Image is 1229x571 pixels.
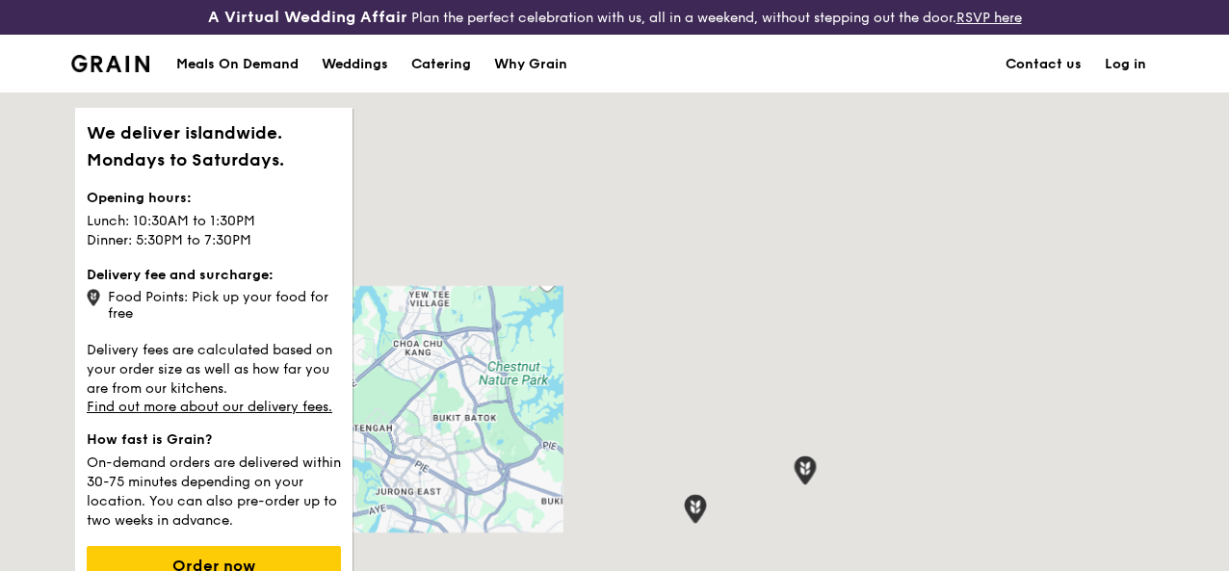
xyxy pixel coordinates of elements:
[87,399,332,415] a: Find out more about our delivery fees.
[71,34,149,91] a: GrainGrain
[411,36,471,93] div: Catering
[87,431,212,448] strong: How fast is Grain?
[87,337,341,399] p: Delivery fees are calculated based on your order size as well as how far you are from our kitchens.
[205,8,1025,27] div: Plan the perfect celebration with us, all in a weekend, without stepping out the door.
[87,450,341,531] p: On-demand orders are delivered within 30-75 minutes depending on your location. You can also pre-...
[87,267,274,283] strong: Delivery fee and surcharge:
[71,55,149,72] img: Grain
[310,36,400,93] a: Weddings
[87,119,341,173] h1: We deliver islandwide. Mondays to Saturdays.
[400,36,483,93] a: Catering
[87,208,341,250] p: Lunch: 10:30AM to 1:30PM Dinner: 5:30PM to 7:30PM
[87,190,192,206] strong: Opening hours:
[322,36,388,93] div: Weddings
[208,8,407,27] h3: A Virtual Wedding Affair
[176,36,299,93] div: Meals On Demand
[994,36,1093,93] a: Contact us
[483,36,579,93] a: Why Grain
[1093,36,1158,93] a: Log in
[87,285,341,322] div: Food Points: Pick up your food for free
[87,289,100,306] img: icon-grain-marker.0ca718ca.png
[956,10,1022,26] a: RSVP here
[494,36,567,93] div: Why Grain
